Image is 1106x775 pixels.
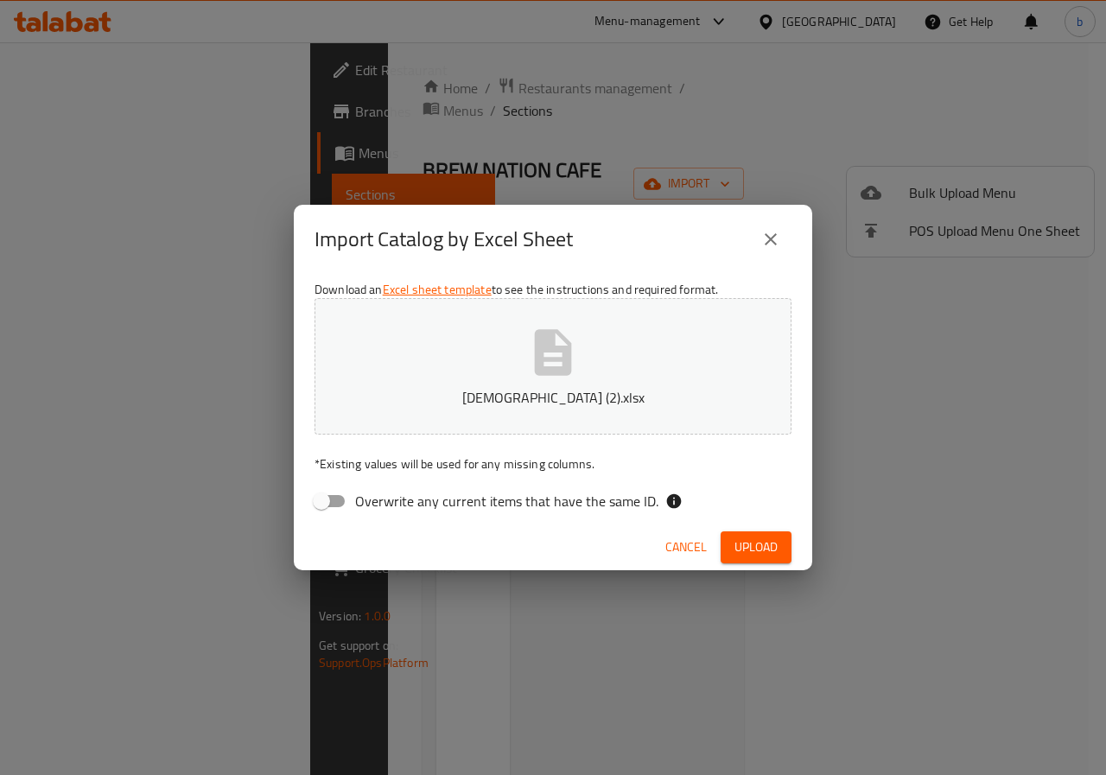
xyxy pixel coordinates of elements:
span: Overwrite any current items that have the same ID. [355,491,658,511]
div: Download an to see the instructions and required format. [294,274,812,524]
button: Upload [721,531,791,563]
a: Excel sheet template [383,278,492,301]
button: close [750,219,791,260]
svg: If the overwrite option isn't selected, then the items that match an existing ID will be ignored ... [665,492,683,510]
span: Upload [734,537,778,558]
span: Cancel [665,537,707,558]
p: [DEMOGRAPHIC_DATA] (2).xlsx [341,387,765,408]
h2: Import Catalog by Excel Sheet [315,226,573,253]
button: Cancel [658,531,714,563]
p: Existing values will be used for any missing columns. [315,455,791,473]
button: [DEMOGRAPHIC_DATA] (2).xlsx [315,298,791,435]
